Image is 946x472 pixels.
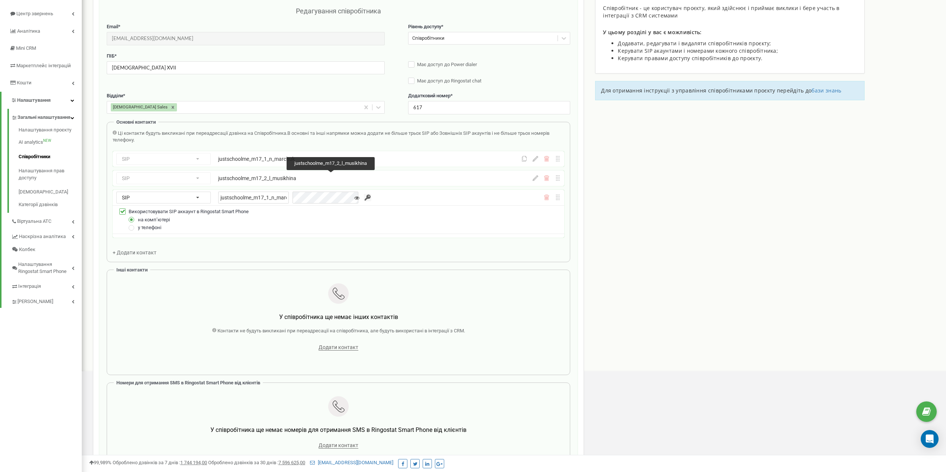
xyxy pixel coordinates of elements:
[19,233,66,240] span: Наскрізна аналітика
[412,35,445,42] div: Співробітники
[19,185,82,199] a: [DEMOGRAPHIC_DATA]
[107,93,123,98] span: Відділи
[17,114,70,121] span: Загальні налаштування
[11,243,82,256] a: Колбек
[17,97,51,103] span: Налаштування
[107,53,114,59] span: ПІБ
[19,127,82,136] a: Налаштування проєкту
[19,135,82,150] a: AI analyticsNEW
[296,7,381,15] span: Редагування співробітника
[278,460,305,465] u: 7 596 625,00
[618,55,762,62] span: Керувати правами доступу співробітників до проєкту.
[113,170,564,186] div: SIPjustschoolme_m17_2_l_musikhinajustschoolme_m17_2_l_musikhina
[279,313,398,320] span: У співробітника ще немає інших контактів
[208,460,305,465] span: Оброблено дзвінків за 30 днів :
[116,380,260,385] span: Номери для отримання SMS в Ringostat Smart Phone від клієнтів
[319,344,358,351] span: Додати контакт
[921,430,939,448] div: Open Intercom Messenger
[16,63,71,68] span: Маркетплейс інтеграцій
[107,32,385,45] input: Введіть Email
[113,151,564,167] div: SIPjustschoolme_m17_1_n_marchuk
[113,460,207,465] span: Оброблено дзвінків за 7 днів :
[17,218,51,225] span: Віртуальна АТС
[18,261,72,275] span: Налаштування Ringostat Smart Phone
[319,442,358,449] span: Додати контакт
[16,11,53,16] span: Центр звернень
[118,130,287,136] span: Ці контакти будуть викликані при переадресації дзвінка на Співробітника.
[218,192,289,204] input: Введіть ім'я SIP акаунта
[417,78,481,84] span: Має доступ до Ringostat chat
[811,87,841,94] a: бази знань
[19,246,35,253] span: Колбек
[16,45,36,51] span: Mini CRM
[19,150,82,164] a: Співробітники
[1,92,82,109] a: Налаштування
[89,460,112,465] span: 99,989%
[601,87,811,94] span: Для отримання інструкції з управління співробітниками проєкту перейдіть до
[180,460,207,465] u: 1 744 194,00
[122,195,130,201] span: SIP
[18,283,41,290] span: Інтеграція
[116,119,156,125] span: Основні контакти
[17,298,53,305] span: [PERSON_NAME]
[408,93,451,98] span: Додатковий номер
[417,62,477,67] span: Має доступ до Power dialer
[113,250,156,255] span: + Додати контакт
[11,213,82,228] a: Віртуальна АТС
[113,130,549,143] span: В основні та інші напрямки можна додати не більше трьох SIP або Зовнішніх SIP акаунтів і не більш...
[218,155,445,163] div: justschoolme_m17_1_n_marchuk
[310,460,393,465] a: [EMAIL_ADDRESS][DOMAIN_NAME]
[217,328,465,333] span: Контакти не будуть викликані при переадресації на співробітника, але будуть використані в інтегра...
[210,426,466,433] span: У співробітника ще немає номерів для отримання SMS в Ringostat Smart Phone від клієнтів
[408,24,441,29] span: Рівень доступу
[107,24,118,29] span: Email
[353,194,361,202] button: Показати/Приховати пароль
[354,195,359,201] i: Показати/Приховати пароль
[138,225,161,230] span: у телефоні
[129,209,249,214] span: Використовувати SIP аккаунт в Ringostat Smart Phone
[111,103,169,111] div: [DEMOGRAPHIC_DATA] Sales
[11,228,82,243] a: Наскрізна аналітика
[603,29,702,36] span: У цьому розділі у вас є можливість:
[618,47,778,54] span: Керувати SIP акаунтами і номерами кожного співробітника;
[138,217,170,222] span: на компʼютері
[19,164,82,185] a: Налаштування прав доступу
[11,278,82,293] a: Інтеграція
[19,199,82,208] a: Категорії дзвінків
[218,175,445,182] div: justschoolme_m17_2_l_musikhina
[11,109,82,124] a: Загальні налаштування
[17,28,40,34] span: Аналiтика
[107,61,385,74] input: Введіть ПІБ
[11,293,82,308] a: [PERSON_NAME]
[408,101,571,114] input: Вкажіть додатковий номер
[364,194,371,201] input: Згенеруйте надійний пароль. Ringostat створить пароль, який відповідає усім вимогам безпеки
[618,40,771,47] span: Додавати, редагувати і видаляти співробітників проєкту;
[522,156,527,162] button: Скопіювати дані SIP акаунта
[17,80,32,85] span: Кошти
[603,4,840,19] span: Співробітник - це користувач проєкту, який здійснює і приймає виклики і бере участь в інтеграції ...
[11,256,82,278] a: Налаштування Ringostat Smart Phone
[116,267,148,273] span: Інші контакти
